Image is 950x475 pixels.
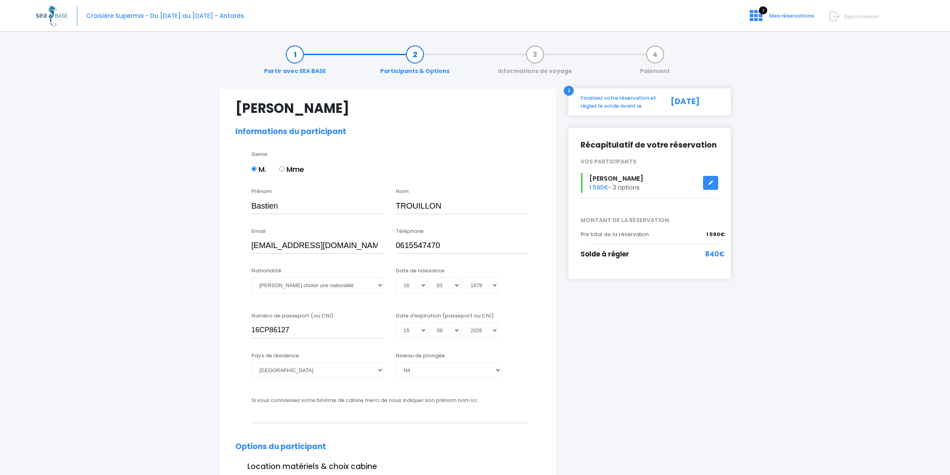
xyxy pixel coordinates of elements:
[251,166,257,171] input: M.
[844,13,879,20] span: Déconnexion
[251,396,479,404] label: Si vous connaissez votre binôme de cabine merci de nous indiquer son prénom nom ici :
[396,267,444,275] label: Date de naissance
[769,12,814,20] span: Mes réservations
[235,101,540,116] h1: [PERSON_NAME]
[575,158,725,166] div: VOS PARTICIPANTS
[235,462,540,471] h3: Location matériels & choix cabine
[759,6,767,14] span: 3
[575,94,662,110] div: Finalisez votre réservation et réglez le solde avant le
[251,267,281,275] label: Nationalité
[396,352,445,360] label: Niveau de plongée
[581,231,649,238] span: Prix total de la réservation
[705,249,725,260] span: 840€
[86,12,244,20] span: Croisière Supermix - Du [DATE] au [DATE] - Antarès
[251,312,334,320] label: Numéro de passeport (ou CNI)
[279,166,284,171] input: Mme
[251,187,272,195] label: Prénom
[396,312,494,320] label: Date d'expiration (passeport ou CNI)
[589,183,608,191] span: 1 590€
[235,127,540,136] h2: Informations du participant
[251,164,266,175] label: M.
[251,352,299,360] label: Pays de résidence
[396,187,409,195] label: Nom
[376,50,454,75] a: Participants & Options
[396,227,424,235] label: Téléphone
[260,50,330,75] a: Partir avec SEA BASE
[581,140,719,150] h2: Récapitulatif de votre réservation
[662,94,725,110] div: [DATE]
[575,216,725,225] span: MONTANT DE LA RÉSERVATION
[636,50,674,75] a: Paiement
[251,227,266,235] label: Email
[235,442,540,451] h2: Options du participant
[494,50,576,75] a: Informations de voyage
[575,173,725,193] div: - 3 options
[589,174,643,183] span: [PERSON_NAME]
[581,249,629,259] span: Solde à régler
[706,231,725,238] span: 1 590€
[743,15,819,22] a: 3 Mes réservations
[279,164,304,175] label: Mme
[251,150,267,158] label: Genre
[564,86,574,96] div: i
